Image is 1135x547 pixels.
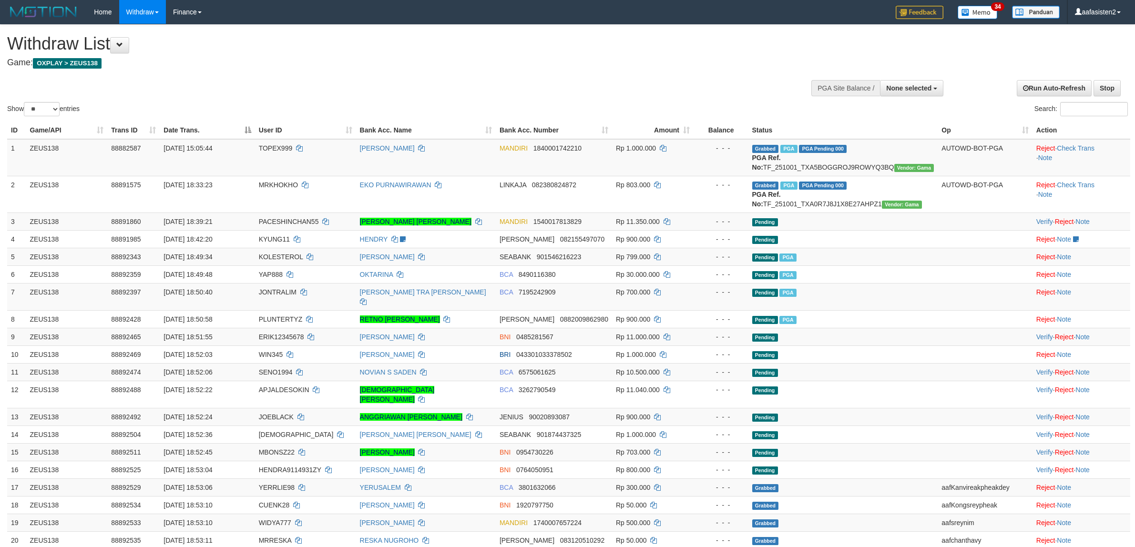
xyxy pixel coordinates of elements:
[938,176,1032,213] td: AUTOWD-BOT-PGA
[1036,466,1053,474] a: Verify
[7,230,26,248] td: 4
[752,154,781,171] b: PGA Ref. No:
[259,386,309,394] span: APJALDESOKIN
[1033,213,1130,230] td: · ·
[779,289,796,297] span: Marked by aafnoeunsreypich
[537,431,581,438] span: Copy 901874437325 to clipboard
[1033,248,1130,265] td: ·
[500,431,531,438] span: SEABANK
[160,122,255,139] th: Date Trans.: activate to sort column descending
[26,122,108,139] th: Game/API: activate to sort column ascending
[26,213,108,230] td: ZEUS138
[111,288,141,296] span: 88892397
[26,408,108,425] td: ZEUS138
[1033,283,1130,310] td: ·
[500,466,511,474] span: BNI
[7,443,26,461] td: 15
[164,466,212,474] span: [DATE] 18:53:04
[1055,386,1074,394] a: Reject
[360,288,486,296] a: [PERSON_NAME] TRA [PERSON_NAME]
[616,271,660,278] span: Rp 30.000.000
[26,345,108,363] td: ZEUS138
[1057,519,1071,527] a: Note
[164,351,212,358] span: [DATE] 18:52:03
[360,235,388,243] a: HENDRY
[7,328,26,345] td: 9
[752,316,778,324] span: Pending
[894,164,934,172] span: Vendor URL: https://trx31.1velocity.biz
[7,345,26,363] td: 10
[259,448,295,456] span: MBONSZ22
[811,80,880,96] div: PGA Site Balance /
[360,484,401,491] a: YERUSALEM
[111,144,141,152] span: 88882587
[164,253,212,261] span: [DATE] 18:49:34
[1033,363,1130,381] td: · ·
[360,253,415,261] a: [PERSON_NAME]
[1057,144,1094,152] a: Check Trans
[26,310,108,328] td: ZEUS138
[516,333,553,341] span: Copy 0485281567 to clipboard
[780,182,797,190] span: Marked by aafpengsreynich
[697,367,745,377] div: - - -
[26,265,108,283] td: ZEUS138
[7,265,26,283] td: 6
[164,315,212,323] span: [DATE] 18:50:58
[1057,181,1094,189] a: Check Trans
[1017,80,1092,96] a: Run Auto-Refresh
[164,144,212,152] span: [DATE] 15:05:44
[111,333,141,341] span: 88892465
[697,350,745,359] div: - - -
[616,218,660,225] span: Rp 11.350.000
[1075,386,1090,394] a: Note
[519,386,556,394] span: Copy 3262790549 to clipboard
[1075,413,1090,421] a: Note
[360,466,415,474] a: [PERSON_NAME]
[697,180,745,190] div: - - -
[1036,413,1053,421] a: Verify
[111,181,141,189] span: 88891575
[1075,368,1090,376] a: Note
[1055,218,1074,225] a: Reject
[560,315,608,323] span: Copy 0882009862980 to clipboard
[697,332,745,342] div: - - -
[752,466,778,475] span: Pending
[7,34,747,53] h1: Withdraw List
[697,252,745,262] div: - - -
[748,122,938,139] th: Status
[1038,154,1053,162] a: Note
[1060,102,1128,116] input: Search:
[616,144,656,152] span: Rp 1.000.000
[1036,519,1055,527] a: Reject
[26,363,108,381] td: ZEUS138
[616,235,650,243] span: Rp 900.000
[26,283,108,310] td: ZEUS138
[748,176,938,213] td: TF_251001_TXA0R7J8J1X8E27AHPZ1
[1057,484,1071,491] a: Note
[496,122,612,139] th: Bank Acc. Number: activate to sort column ascending
[24,102,60,116] select: Showentries
[1036,501,1055,509] a: Reject
[752,271,778,279] span: Pending
[1055,448,1074,456] a: Reject
[7,58,747,68] h4: Game:
[991,2,1004,11] span: 34
[697,143,745,153] div: - - -
[537,253,581,261] span: Copy 901546216223 to clipboard
[360,431,471,438] a: [PERSON_NAME] [PERSON_NAME]
[616,386,660,394] span: Rp 11.040.000
[752,334,778,342] span: Pending
[360,315,440,323] a: RETNO [PERSON_NAME]
[259,351,283,358] span: WIN345
[500,386,513,394] span: BCA
[1033,408,1130,425] td: · ·
[500,368,513,376] span: BCA
[111,484,141,491] span: 88892529
[1033,230,1130,248] td: ·
[616,253,650,261] span: Rp 799.000
[164,368,212,376] span: [DATE] 18:52:06
[1055,413,1074,421] a: Reject
[360,501,415,509] a: [PERSON_NAME]
[259,333,304,341] span: ERIK12345678
[360,271,393,278] a: OKTARINA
